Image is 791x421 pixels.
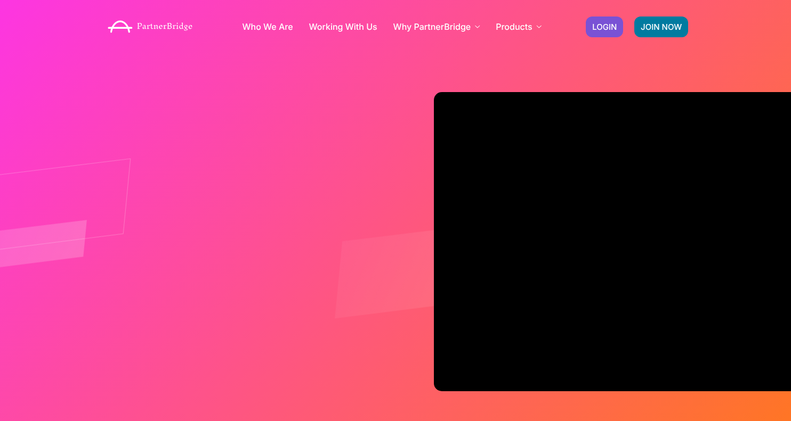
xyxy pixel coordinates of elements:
span: LOGIN [592,23,617,31]
a: Products [496,22,541,31]
a: LOGIN [586,16,623,37]
a: JOIN NOW [634,16,688,37]
span: JOIN NOW [641,23,682,31]
a: Why PartnerBridge [393,22,480,31]
a: Who We Are [242,22,293,31]
a: Working With Us [309,22,377,31]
